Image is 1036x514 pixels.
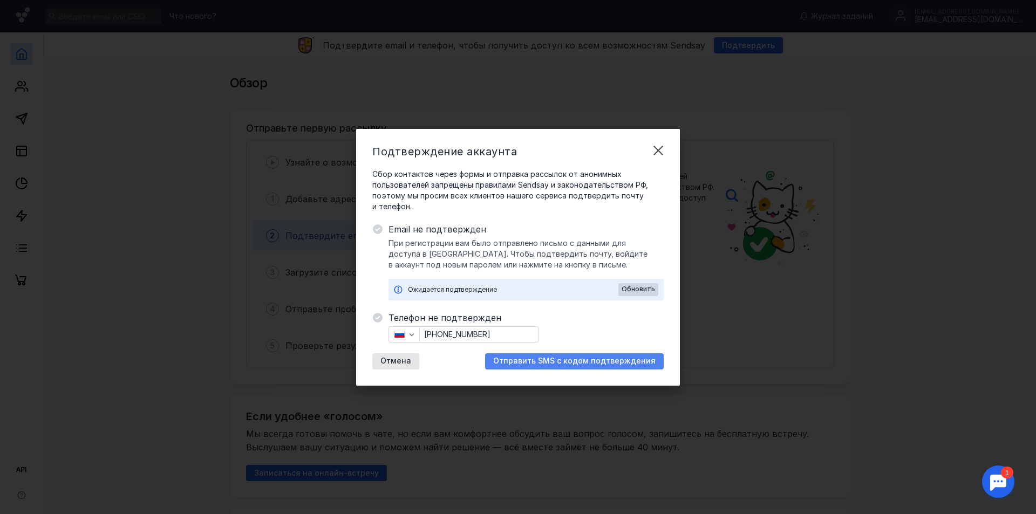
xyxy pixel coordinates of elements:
button: Отправить SMS с кодом подтверждения [485,353,664,369]
button: Обновить [618,283,658,296]
div: 1 [24,6,37,18]
span: При регистрации вам было отправлено письмо с данными для доступа в [GEOGRAPHIC_DATA]. Чтобы подтв... [388,238,664,270]
div: Ожидается подтверждение [408,284,618,295]
span: Подтверждение аккаунта [372,145,517,158]
span: Отмена [380,357,411,366]
span: Телефон не подтвержден [388,311,664,324]
span: Email не подтвержден [388,223,664,236]
span: Отправить SMS с кодом подтверждения [493,357,656,366]
span: Сбор контактов через формы и отправка рассылок от анонимных пользователей запрещены правилами Sen... [372,169,664,212]
span: Обновить [622,285,655,293]
button: Отмена [372,353,419,369]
